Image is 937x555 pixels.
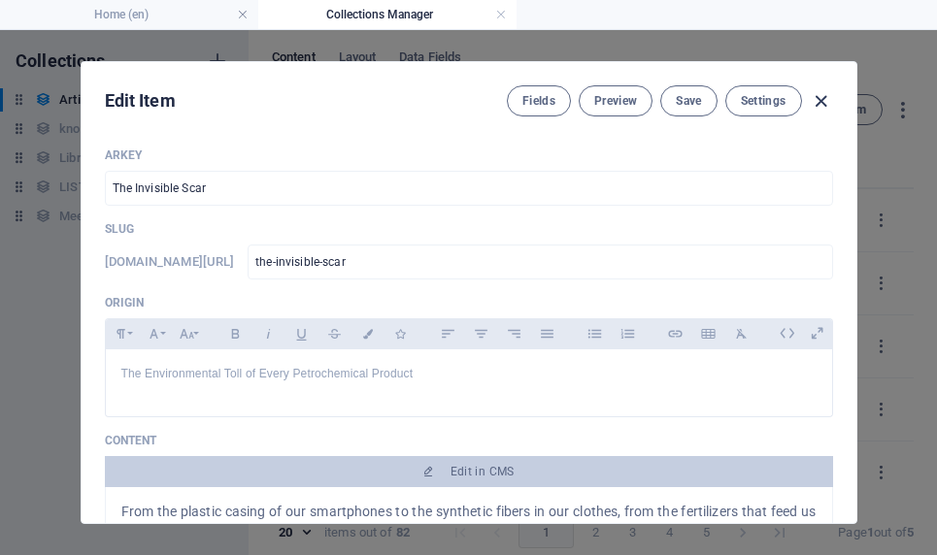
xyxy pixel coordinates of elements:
p: The Environmental Toll of Every Petrochemical Product [121,365,817,383]
p: ARKEY [105,147,833,163]
button: Preview [579,85,653,116]
button: Align Justify [532,321,563,346]
button: Fields [507,85,571,116]
button: Icons [385,321,417,346]
h4: Collections Manager [258,4,517,25]
button: Settings [725,85,802,116]
button: Underline (Ctrl+U) [286,321,318,346]
button: Colors [352,321,384,346]
p: Slug [105,221,833,237]
i: Open as overlay [802,318,832,348]
button: Insert Link [660,321,691,346]
i: Edit HTML [772,318,802,348]
span: Edit in CMS [451,464,515,479]
button: Align Left [433,321,464,346]
span: Settings [741,93,786,109]
button: Align Right [499,321,530,346]
button: Save [660,85,717,116]
p: Origin [105,295,833,310]
button: Edit in CMS [105,456,833,487]
span: Preview [594,93,637,109]
button: Align Center [466,321,497,346]
button: Clear Formatting [726,321,757,346]
span: Fields [522,93,555,109]
button: Ordered List [613,321,644,346]
button: Unordered List [580,321,611,346]
button: Insert Table [693,321,724,346]
button: Italic (Ctrl+I) [253,321,284,346]
p: Content [105,433,833,448]
span: Save [676,93,701,109]
button: Strikethrough [319,321,351,346]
